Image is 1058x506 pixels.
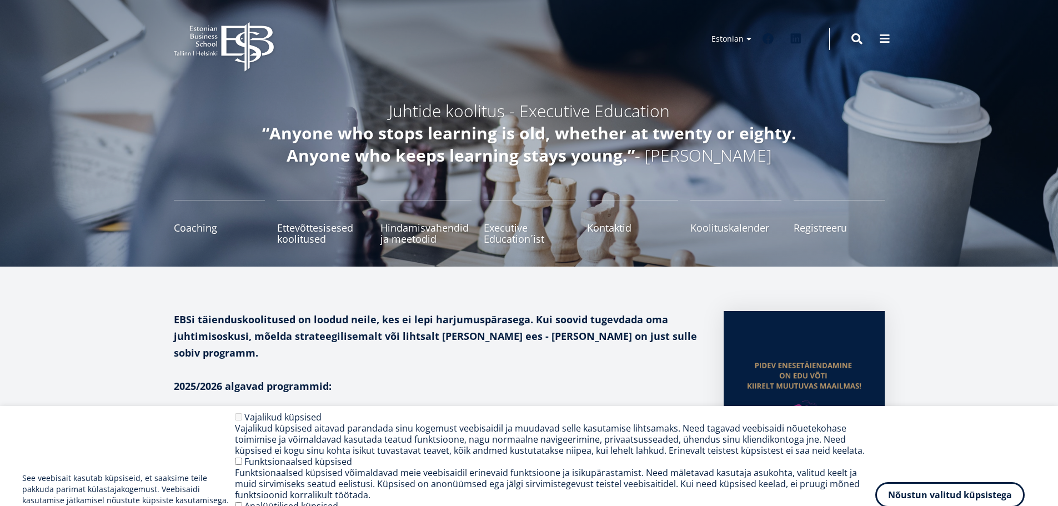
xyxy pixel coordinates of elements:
[235,122,824,167] h5: - [PERSON_NAME]
[277,200,368,244] a: Ettevõttesisesed koolitused
[244,411,322,423] label: Vajalikud küpsised
[690,222,781,233] span: Koolituskalender
[277,222,368,244] span: Ettevõttesisesed koolitused
[757,28,779,50] a: Facebook
[794,200,885,244] a: Registreeru
[785,28,807,50] a: Linkedin
[484,222,575,244] span: Executive Education´ist
[587,222,678,233] span: Kontaktid
[587,200,678,244] a: Kontaktid
[174,200,265,244] a: Coaching
[174,222,265,233] span: Coaching
[196,405,369,422] a: Personalijuhtimise arenguprogramm
[380,200,472,244] a: Hindamisvahendid ja meetodid
[484,200,575,244] a: Executive Education´ist
[794,222,885,233] span: Registreeru
[235,467,875,500] div: Funktsionaalsed küpsised võimaldavad meie veebisaidil erinevaid funktsioone ja isikupärastamist. ...
[380,222,472,244] span: Hindamisvahendid ja meetodid
[262,122,796,167] em: “Anyone who stops learning is old, whether at twenty or eighty. Anyone who keeps learning stays y...
[235,423,875,456] div: Vajalikud küpsised aitavad parandada sinu kogemust veebisaidil ja muudavad selle kasutamise lihts...
[174,405,701,422] li: 28. lend alustab [DATE]
[235,100,824,122] h5: Juhtide koolitus - Executive Education
[174,379,332,393] strong: 2025/2026 algavad programmid:
[244,455,352,468] label: Funktsionaalsed küpsised
[690,200,781,244] a: Koolituskalender
[174,313,697,359] strong: EBSi täienduskoolitused on loodud neile, kes ei lepi harjumuspärasega. Kui soovid tugevdada oma j...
